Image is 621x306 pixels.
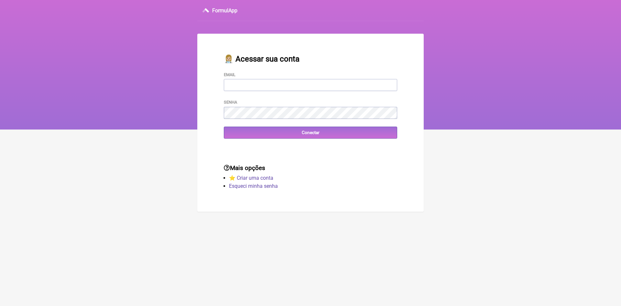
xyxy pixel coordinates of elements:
[224,164,397,172] h3: Mais opções
[229,175,273,181] a: ⭐️ Criar uma conta
[224,54,397,63] h2: 👩🏼‍⚕️ Acessar sua conta
[224,127,397,139] input: Conectar
[229,183,278,189] a: Esqueci minha senha
[224,72,235,77] label: Email
[212,7,237,14] h3: FormulApp
[224,100,237,105] label: Senha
